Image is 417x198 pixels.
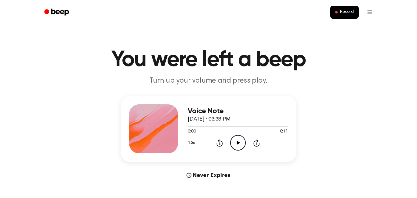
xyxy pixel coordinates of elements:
p: Turn up your volume and press play. [91,76,326,86]
button: 1.0x [188,138,197,148]
div: Never Expires [121,172,296,179]
h3: Voice Note [188,107,288,115]
h1: You were left a beep [52,49,365,71]
a: Beep [40,6,74,18]
button: Record [330,6,359,19]
span: 0:00 [188,129,196,135]
span: 0:11 [280,129,288,135]
span: [DATE] · 03:38 PM [188,117,230,122]
span: Record [340,9,354,15]
button: Open menu [362,5,377,20]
